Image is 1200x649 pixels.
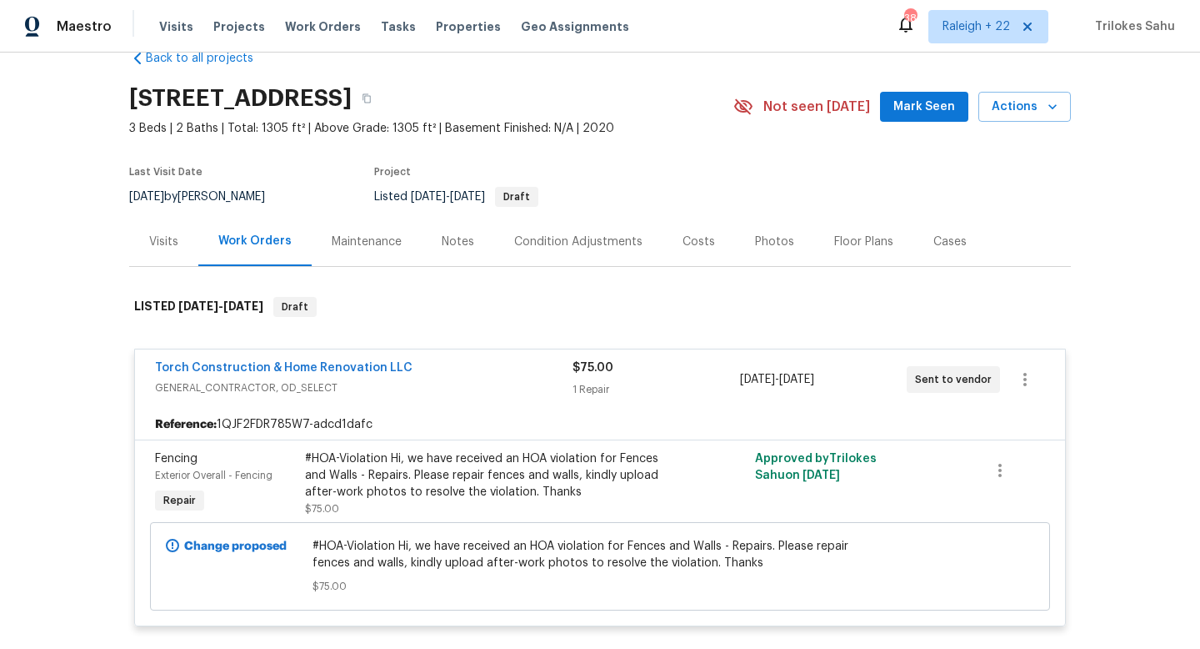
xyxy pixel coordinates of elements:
[755,453,877,481] span: Approved by Trilokes Sahu on
[129,280,1071,334] div: LISTED [DATE]-[DATE]Draft
[332,234,402,250] div: Maintenance
[218,233,292,249] div: Work Orders
[275,299,315,315] span: Draft
[450,191,485,203] span: [DATE]
[149,234,178,250] div: Visits
[223,300,263,312] span: [DATE]
[305,450,670,501] div: #HOA-Violation Hi, we have received an HOA violation for Fences and Walls - Repairs. Please repai...
[184,541,287,552] b: Change proposed
[521,18,629,35] span: Geo Assignments
[285,18,361,35] span: Work Orders
[134,297,263,317] h6: LISTED
[942,18,1010,35] span: Raleigh + 22
[57,18,112,35] span: Maestro
[312,578,888,595] span: $75.00
[155,470,272,480] span: Exterior Overall - Fencing
[155,362,412,374] a: Torch Construction & Home Renovation LLC
[129,120,733,137] span: 3 Beds | 2 Baths | Total: 1305 ft² | Above Grade: 1305 ft² | Basement Finished: N/A | 2020
[933,234,967,250] div: Cases
[157,492,202,509] span: Repair
[572,381,739,398] div: 1 Repair
[374,191,538,203] span: Listed
[155,416,217,433] b: Reference:
[178,300,263,312] span: -
[381,21,416,33] span: Tasks
[514,234,642,250] div: Condition Adjustments
[572,362,613,374] span: $75.00
[834,234,893,250] div: Floor Plans
[682,234,715,250] div: Costs
[129,167,202,177] span: Last Visit Date
[129,191,164,203] span: [DATE]
[802,470,840,481] span: [DATE]
[305,504,339,514] span: $75.00
[442,234,474,250] div: Notes
[352,83,382,113] button: Copy Address
[755,234,794,250] div: Photos
[779,374,814,385] span: [DATE]
[374,167,411,177] span: Project
[155,453,197,465] span: Fencing
[436,18,501,35] span: Properties
[763,98,870,115] span: Not seen [DATE]
[178,300,218,312] span: [DATE]
[129,187,285,207] div: by [PERSON_NAME]
[213,18,265,35] span: Projects
[992,97,1057,118] span: Actions
[497,192,537,202] span: Draft
[129,50,289,67] a: Back to all projects
[411,191,446,203] span: [DATE]
[159,18,193,35] span: Visits
[155,380,572,396] span: GENERAL_CONTRACTOR, OD_SELECT
[915,371,998,388] span: Sent to vendor
[1088,18,1175,35] span: Trilokes Sahu
[904,10,916,27] div: 384
[740,374,775,385] span: [DATE]
[978,92,1071,123] button: Actions
[129,90,352,107] h2: [STREET_ADDRESS]
[880,92,968,123] button: Mark Seen
[312,538,888,571] span: #HOA-Violation Hi, we have received an HOA violation for Fences and Walls - Repairs. Please repai...
[893,97,955,118] span: Mark Seen
[411,191,485,203] span: -
[135,410,1065,440] div: 1QJF2FDR785W7-adcd1dafc
[740,371,814,388] span: -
